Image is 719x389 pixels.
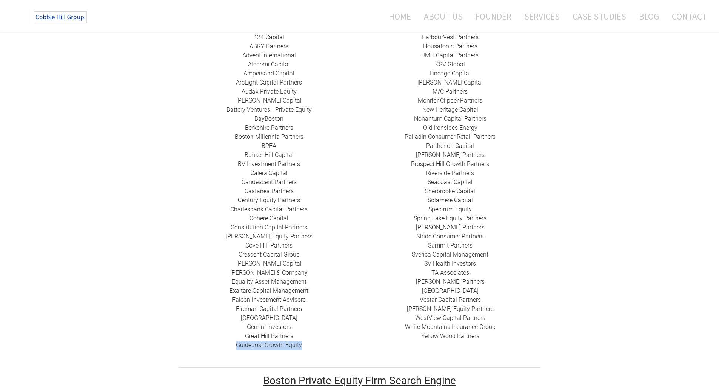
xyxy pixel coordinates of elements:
[424,260,476,267] a: SV Health Investors
[236,260,302,267] a: [PERSON_NAME] Capital
[245,124,293,131] a: Berkshire Partners
[360,33,541,341] div: ​
[249,43,288,50] a: ​ABRY Partners
[418,97,482,104] a: ​Monitor Clipper Partners
[245,151,294,158] a: ​Bunker Hill Capital
[470,6,517,26] a: Founder
[245,188,294,195] a: ​Castanea Partners
[29,8,93,27] img: The Cobble Hill Group LLC
[405,133,496,140] a: Palladin Consumer Retail Partners
[263,374,456,387] u: Boston Private Equity Firm Search Engine
[428,206,472,213] a: Spectrum Equity
[377,6,417,26] a: Home
[235,133,303,140] a: Boston Millennia Partners
[418,6,468,26] a: About Us
[422,34,479,41] a: HarbourVest Partners
[242,178,297,186] a: Candescent Partners
[415,314,485,321] a: ​WestView Capital Partners
[519,6,565,26] a: Services
[633,6,665,26] a: Blog
[422,287,479,294] a: ​[GEOGRAPHIC_DATA]
[230,269,308,276] a: [PERSON_NAME] & Company
[245,332,293,340] a: Great Hill Partners​
[250,169,288,177] a: Calera Capital
[231,224,307,231] a: Constitution Capital Partners
[426,169,474,177] a: Riverside Partners
[412,251,488,258] a: Sverica Capital Management
[254,115,283,122] a: BayBoston
[232,278,306,285] a: ​Equality Asset Management
[417,79,483,86] a: [PERSON_NAME] Capital
[567,6,632,26] a: Case Studies
[422,52,479,59] a: ​JMH Capital Partners
[416,233,484,240] a: Stride Consumer Partners
[435,61,465,68] a: ​KSV Global
[666,6,707,26] a: Contact
[421,332,479,340] a: Yellow Wood Partners
[236,79,302,86] a: ​ArcLight Capital Partners
[239,251,300,258] a: ​Crescent Capital Group
[411,160,489,168] a: Prospect Hill Growth Partners
[430,70,471,77] a: Lineage Capital
[416,151,485,158] a: ​[PERSON_NAME] Partners
[407,305,494,312] a: [PERSON_NAME] Equity Partners
[236,97,302,104] a: [PERSON_NAME] Capital
[416,278,485,285] a: [PERSON_NAME] Partners
[423,124,477,131] a: ​Old Ironsides Energy
[247,323,291,331] a: Gemini Investors
[236,341,302,349] a: Guidepost Growth Equity
[433,88,468,95] a: ​M/C Partners
[242,88,297,95] a: Audax Private Equity
[423,43,477,50] a: Housatonic Partners
[230,206,308,213] a: Charlesbank Capital Partners
[241,314,297,321] a: ​[GEOGRAPHIC_DATA]
[226,233,313,240] a: ​[PERSON_NAME] Equity Partners
[426,142,474,149] a: ​Parthenon Capital
[262,142,276,149] a: BPEA
[428,242,473,249] a: Summit Partners
[249,215,288,222] a: Cohere Capital
[179,33,360,350] div: ​ ​ ​
[238,160,300,168] a: BV Investment Partners
[243,70,294,77] a: ​Ampersand Capital
[428,197,473,204] a: Solamere Capital
[428,178,473,186] a: Seacoast Capital
[242,52,296,59] a: Advent International
[414,115,487,122] a: Nonantum Capital Partners
[425,188,475,195] a: ​Sherbrooke Capital​
[422,106,478,113] a: New Heritage Capital
[254,34,284,41] a: 424 Capital
[226,106,312,113] a: Battery Ventures - Private Equity
[229,287,308,294] a: ​Exaltare Capital Management
[431,269,469,276] a: ​TA Associates
[232,296,306,303] a: ​Falcon Investment Advisors
[245,242,293,249] a: Cove Hill Partners
[420,296,481,303] a: ​Vestar Capital Partners
[248,61,290,68] a: Alchemi Capital
[236,305,302,312] a: Fireman Capital Partners
[405,323,496,331] a: White Mountains Insurance Group
[416,224,485,231] a: [PERSON_NAME] Partners
[414,215,487,222] a: Spring Lake Equity Partners
[238,197,300,204] a: ​Century Equity Partners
